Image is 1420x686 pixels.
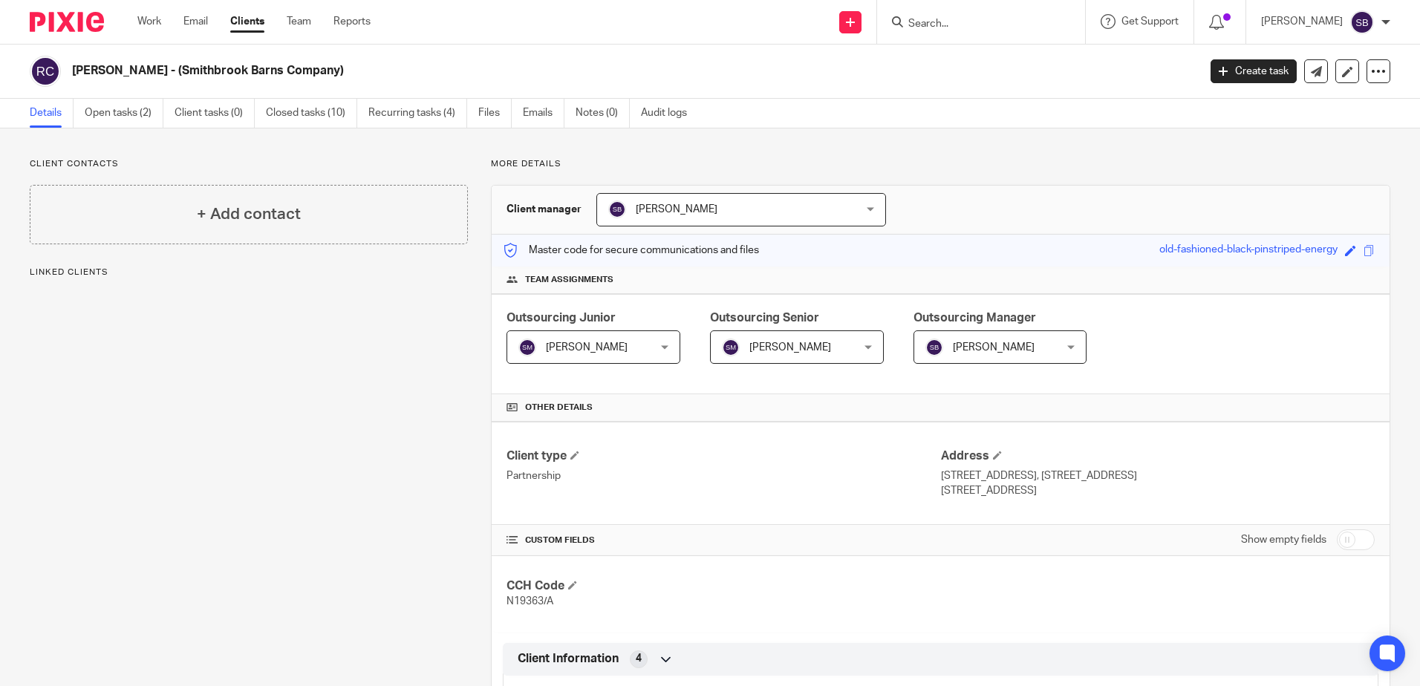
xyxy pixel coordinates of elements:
[30,99,74,128] a: Details
[941,483,1375,498] p: [STREET_ADDRESS]
[1211,59,1297,83] a: Create task
[287,14,311,29] a: Team
[941,448,1375,464] h4: Address
[636,651,642,666] span: 4
[608,200,626,218] img: svg%3E
[507,448,940,464] h4: Client type
[913,312,1036,324] span: Outsourcing Manager
[507,468,940,483] p: Partnership
[197,203,301,226] h4: + Add contact
[925,339,943,356] img: svg%3E
[722,339,740,356] img: svg%3E
[525,274,613,286] span: Team assignments
[907,18,1040,31] input: Search
[507,535,940,546] h4: CUSTOM FIELDS
[941,468,1375,483] p: [STREET_ADDRESS], [STREET_ADDRESS]
[507,312,616,324] span: Outsourcing Junior
[641,99,698,128] a: Audit logs
[710,312,819,324] span: Outsourcing Senior
[953,342,1035,353] span: [PERSON_NAME]
[1121,16,1179,27] span: Get Support
[230,14,264,29] a: Clients
[523,99,564,128] a: Emails
[30,12,104,32] img: Pixie
[175,99,255,128] a: Client tasks (0)
[30,267,468,278] p: Linked clients
[137,14,161,29] a: Work
[507,596,553,607] span: N19363/A
[749,342,831,353] span: [PERSON_NAME]
[30,158,468,170] p: Client contacts
[1159,242,1338,259] div: old-fashioned-black-pinstriped-energy
[503,243,759,258] p: Master code for secure communications and files
[368,99,467,128] a: Recurring tasks (4)
[183,14,208,29] a: Email
[518,651,619,667] span: Client Information
[333,14,371,29] a: Reports
[491,158,1390,170] p: More details
[30,56,61,87] img: svg%3E
[85,99,163,128] a: Open tasks (2)
[507,202,582,217] h3: Client manager
[72,63,965,79] h2: [PERSON_NAME] - (Smithbrook Barns Company)
[525,402,593,414] span: Other details
[576,99,630,128] a: Notes (0)
[478,99,512,128] a: Files
[636,204,717,215] span: [PERSON_NAME]
[1261,14,1343,29] p: [PERSON_NAME]
[1241,532,1326,547] label: Show empty fields
[507,578,940,594] h4: CCH Code
[1350,10,1374,34] img: svg%3E
[546,342,628,353] span: [PERSON_NAME]
[518,339,536,356] img: svg%3E
[266,99,357,128] a: Closed tasks (10)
